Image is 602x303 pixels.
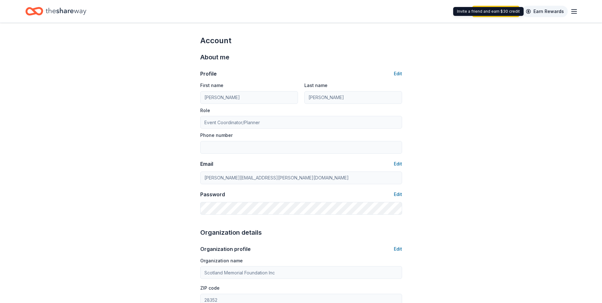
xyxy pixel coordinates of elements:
label: Role [200,107,210,114]
label: First name [200,82,223,89]
label: Phone number [200,132,233,138]
div: Organization details [200,227,402,238]
label: Organization name [200,258,243,264]
div: Invite a friend and earn $30 credit [453,7,524,16]
div: Profile [200,70,217,77]
button: Edit [394,160,402,168]
div: Organization profile [200,245,251,253]
div: Password [200,191,225,198]
label: Last name [304,82,327,89]
div: About me [200,52,402,62]
a: Home [25,4,86,19]
button: Edit [394,191,402,198]
label: ZIP code [200,285,220,291]
div: Account [200,36,402,46]
button: Edit [394,70,402,77]
a: Earn Rewards [522,6,568,17]
a: Start free trial [472,6,519,17]
div: Email [200,160,213,168]
button: Edit [394,245,402,253]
